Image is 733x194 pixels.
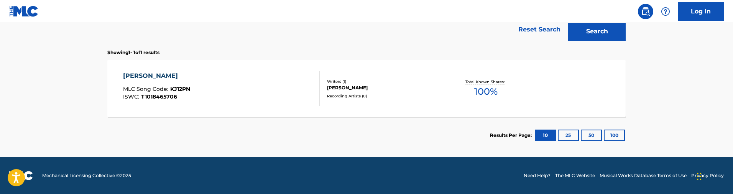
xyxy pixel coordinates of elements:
[123,93,141,100] span: ISWC :
[474,85,498,99] span: 100 %
[524,172,551,179] a: Need Help?
[514,21,564,38] a: Reset Search
[638,4,653,19] a: Public Search
[327,93,443,99] div: Recording Artists ( 0 )
[107,49,159,56] p: Showing 1 - 1 of 1 results
[535,130,556,141] button: 10
[658,4,673,19] div: Help
[661,7,670,16] img: help
[327,79,443,84] div: Writers ( 1 )
[600,172,687,179] a: Musical Works Database Terms of Use
[42,172,131,179] span: Mechanical Licensing Collective © 2025
[490,132,534,139] p: Results Per Page:
[555,172,595,179] a: The MLC Website
[107,60,626,117] a: [PERSON_NAME]MLC Song Code:KJ12PNISWC:T1018465706Writers (1)[PERSON_NAME]Recording Artists (0)Tot...
[641,7,650,16] img: search
[568,22,626,41] button: Search
[604,130,625,141] button: 100
[123,71,190,81] div: [PERSON_NAME]
[9,6,39,17] img: MLC Logo
[697,165,702,188] div: Drag
[141,93,177,100] span: T1018465706
[695,157,733,194] iframe: Chat Widget
[581,130,602,141] button: 50
[678,2,724,21] a: Log In
[558,130,579,141] button: 25
[123,85,170,92] span: MLC Song Code :
[465,79,506,85] p: Total Known Shares:
[327,84,443,91] div: [PERSON_NAME]
[170,85,190,92] span: KJ12PN
[9,171,33,180] img: logo
[691,172,724,179] a: Privacy Policy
